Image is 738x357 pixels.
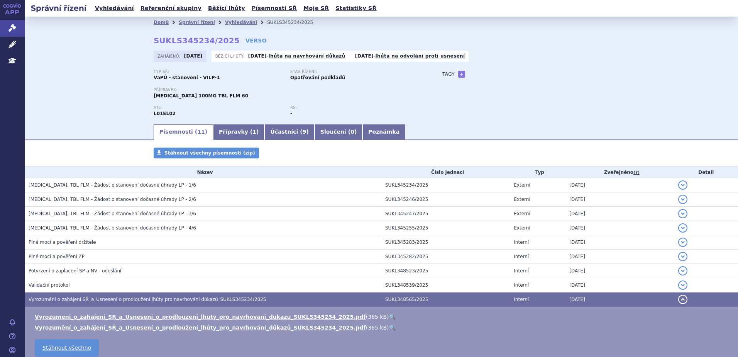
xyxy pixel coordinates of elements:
td: [DATE] [565,192,674,207]
td: SUKL345282/2025 [381,250,510,264]
li: ( ) [35,313,730,321]
a: Písemnosti SŘ [249,3,299,14]
a: Sloučení (0) [315,124,362,140]
strong: VaPÚ - stanovení - VILP-1 [154,75,220,80]
span: 9 [303,129,306,135]
a: Domů [154,20,169,25]
a: Vyhledávání [225,20,257,25]
span: Interní [514,240,529,245]
span: CALQUENCE, TBL FLM - Žádost o stanovení dočasné úhrady LP - 3/6 [29,211,196,216]
span: Potvrzení o zaplacení SP a NV - odeslání [29,268,121,274]
th: Typ [510,167,565,178]
p: Typ SŘ: [154,70,283,74]
a: VERSO [245,37,267,44]
a: Stáhnout všechny písemnosti (zip) [154,148,259,158]
a: Účastníci (9) [264,124,314,140]
span: Interní [514,297,529,302]
a: Běžící lhůty [206,3,247,14]
td: SUKL348523/2025 [381,264,510,278]
th: Číslo jednací [381,167,510,178]
td: SUKL345246/2025 [381,192,510,207]
strong: - [290,111,292,116]
a: Statistiky SŘ [333,3,379,14]
th: Detail [674,167,738,178]
a: + [458,71,465,78]
a: Stáhnout všechno [35,339,99,357]
td: SUKL345283/2025 [381,235,510,250]
strong: AKALABRUTINIB [154,111,176,116]
span: Interní [514,282,529,288]
p: RS: [290,105,419,110]
td: [DATE] [565,264,674,278]
button: detail [678,295,687,304]
a: Vyrozumeni_o_zahajeni_SR_a_Usneseni_o_prodlouzeni_lhuty_pro_navrhovani_dukazu_SUKLS345234_2025.pdf [35,314,366,320]
button: detail [678,195,687,204]
span: 365 kB [368,325,387,331]
span: Interní [514,254,529,259]
span: Plné moci a pověření ZP [29,254,85,259]
p: Přípravek: [154,88,427,92]
span: CALQUENCE, TBL FLM - Žádost o stanovení dočasné úhrady LP - 1/6 [29,182,196,188]
p: Stav řízení: [290,70,419,74]
td: SUKL345255/2025 [381,221,510,235]
a: Moje SŘ [301,3,331,14]
button: detail [678,252,687,261]
a: Vyrozumění_o_zahájení_SŘ_a_Usnesení_o_prodloužení_lhůty_pro_navrhování_důkazů_SUKLS345234_2025.pdf [35,325,366,331]
li: ( ) [35,324,730,331]
td: [DATE] [565,235,674,250]
li: SUKLS345234/2025 [267,17,323,28]
td: SUKL345234/2025 [381,178,510,192]
button: detail [678,238,687,247]
span: 365 kB [368,314,387,320]
td: [DATE] [565,278,674,292]
td: [DATE] [565,250,674,264]
a: Písemnosti (11) [154,124,213,140]
button: detail [678,180,687,190]
th: Zveřejněno [565,167,674,178]
a: Referenční skupiny [138,3,204,14]
strong: SUKLS345234/2025 [154,36,240,45]
td: SUKL345247/2025 [381,207,510,221]
button: detail [678,209,687,218]
strong: [DATE] [184,53,203,59]
span: Vyrozumění o zahájení SŘ_a_Usnesení o prodloužení lhůty pro navrhování důkazů_SUKLS345234/2025 [29,297,266,302]
span: [MEDICAL_DATA] 100MG TBL FLM 60 [154,93,248,99]
td: SUKL348539/2025 [381,278,510,292]
span: Externí [514,225,530,231]
td: [DATE] [565,292,674,307]
a: lhůta na navrhování důkazů [269,53,345,59]
a: Poznámka [362,124,405,140]
button: detail [678,223,687,233]
button: detail [678,280,687,290]
h2: Správní řízení [25,3,93,14]
td: [DATE] [565,221,674,235]
a: 🔍 [389,325,396,331]
strong: [DATE] [355,53,374,59]
span: 1 [252,129,256,135]
th: Název [25,167,381,178]
span: Stáhnout všechny písemnosti (zip) [164,150,255,156]
p: ATC: [154,105,283,110]
a: 🔍 [389,314,396,320]
span: Interní [514,268,529,274]
a: lhůta na odvolání proti usnesení [376,53,465,59]
a: Přípravky (1) [213,124,264,140]
span: Externí [514,197,530,202]
p: - [355,53,465,59]
span: CALQUENCE, TBL FLM - Žádost o stanovení dočasné úhrady LP - 4/6 [29,225,196,231]
abbr: (?) [633,170,640,175]
strong: [DATE] [248,53,267,59]
h3: Tagy [442,70,455,79]
span: Zahájeno: [157,53,182,59]
td: [DATE] [565,178,674,192]
span: Běžící lhůty: [215,53,246,59]
a: Správní řízení [179,20,215,25]
strong: Opatřování podkladů [290,75,345,80]
p: - [248,53,345,59]
span: Validační protokol [29,282,70,288]
span: Externí [514,211,530,216]
td: SUKL348565/2025 [381,292,510,307]
span: Plné moci a pověření držitele [29,240,96,245]
td: [DATE] [565,207,674,221]
span: Externí [514,182,530,188]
